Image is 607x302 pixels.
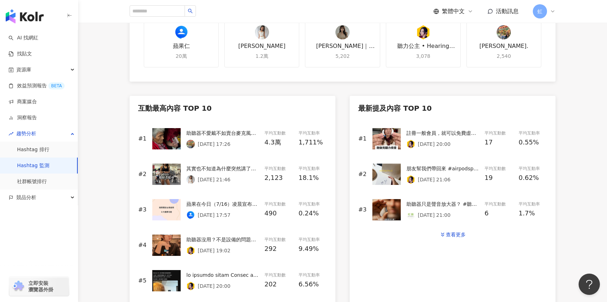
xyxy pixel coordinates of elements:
span: rise [9,131,13,136]
iframe: Help Scout Beacon - Open [579,274,600,295]
div: 1.2萬 [256,53,268,60]
p: #3 [138,206,147,214]
span: 0.62% [519,173,539,183]
p: #1 [138,135,147,143]
div: [PERSON_NAME]｜LALA ｜[PERSON_NAME]技｜自電商｜敏兒益生菌 [310,42,375,50]
div: 助聽器沒用？不是設備的問題，而是你沒做對這件事！#聽力公主 #助聽器 #專家諮詢 #Reels [186,236,259,243]
img: KOL Avatar [186,246,195,255]
a: KOL Avatar[PERSON_NAME]｜LALA ｜[PERSON_NAME]技｜自電商｜敏兒益生菌5,202 [305,18,380,67]
span: 0.24% [299,208,319,218]
img: KOL Avatar [335,25,350,39]
div: 平均互動數 [264,236,293,243]
span: 趨勢分析 [16,126,36,142]
p: [DATE] 21:46 [198,177,230,182]
a: KOL Avatar[PERSON_NAME]1.2萬 [224,18,299,67]
span: 6.56% [299,279,319,289]
a: KOL Avatar蘋果仁20萬 [144,18,219,67]
a: chrome extension立即安裝 瀏覽器外掛 [9,277,69,296]
div: 助聽器只是聲音放大器？ #聽力保健 助聽器在很多人印象中，只是一個把聲音放大的「老古董」其實隨著科技進步，現代助聽器不僅小巧還非常實用！ 有的助聽器外型與一般藍牙耳機幾乎一樣，而且有的還讓人難以... [406,200,479,208]
img: KOL Avatar [186,175,195,184]
div: 平均互動數 [264,165,293,172]
a: 找貼文 [9,50,32,57]
div: [PERSON_NAME] [238,42,285,50]
span: 490 [264,209,277,217]
p: [DATE] 20:00 [418,141,450,147]
span: 4.3萬 [264,137,281,147]
img: 註冊一般會員，就可以免費虛擬聽能分析 虛擬聽力師陪你一題題釐清狀況 #助聽器 #聽力檢查 #reels [372,128,401,149]
span: 競品分析 [16,190,36,205]
span: 202 [264,280,277,288]
a: searchAI 找網紅 [9,34,38,42]
img: 天呀 今有好幾位粉絲 私訊同一篇 Thread 貼文給我。 我點開一看，底下的留言真的很精彩😂 大概一半講得很有道理 另一半……就會讓我忍不住皺眉。 󠀠󠀠󠀠 這也是我常常的感觸： 大家對「聽力」... [152,270,181,291]
p: #5 [138,277,147,285]
img: 朋友幫我們帶回來 #airpodspro3 啦啦啦啦 跟想像中蠻不一樣的呀！尤其是耳塞！整體充電盒跟耳機都變大了，電池🔋續航力 ++⚡️ 耳道延伸設計會更符合人體工學？ 期待實測，再跟大家報告！... [372,164,401,185]
p: #2 [358,170,367,178]
p: #2 [138,170,147,178]
span: 18.1% [299,173,319,183]
p: [DATE] 21:06 [418,177,450,182]
img: KOL Avatar [416,25,430,39]
img: KOL Avatar [497,25,511,39]
span: 2,123 [264,173,283,183]
div: 蘋果在今日（7/16）凌晨宣布正式取得衛福部的醫療器材許可，開放台灣使用 Apple Watch 睡眠呼吸中止症通知功能、AirPods Pro 2 的聽力檢測與非處方助聽功能，擁有對應裝置的用... [186,200,259,208]
a: Hashtag 排行 [17,146,49,153]
div: 查看更多 [446,232,466,237]
div: 最新提及內容 TOP 10 [358,104,547,112]
a: KOL Avatar[PERSON_NAME].2,540 [466,18,541,67]
div: 平均互動率 [299,165,327,172]
div: 平均互動率 [519,130,547,137]
p: [DATE] 21:00 [418,212,450,218]
div: 註冊一般會員，就可以免費虛擬聽能分析 虛擬聽力師陪你一題題釐清狀況 #助聽器 #聽力檢查 #reels [406,129,479,137]
span: 1.7% [519,208,535,218]
div: 朋友幫我們帶回來 #airpodspro3 啦啦啦啦 跟想像中蠻不一樣的呀！尤其是耳塞！整體充電盒跟耳機都變大了，電池🔋續航力 ++⚡️ 耳道延伸設計會更符合人體工學？ 期待實測，再跟大家報告！... [406,165,479,172]
a: 效益預測報告BETA [9,82,65,89]
p: [DATE] 17:57 [198,212,230,218]
span: 1,711% [299,137,323,147]
span: 立即安裝 瀏覽器外掛 [28,280,53,293]
div: 蘋果仁 [173,42,190,50]
img: 助聽器沒用？不是設備的問題，而是你沒做對這件事！#聽力公主 #助聽器 #專家諮詢 #Reels [152,235,181,256]
img: logo [6,9,44,23]
div: 互動最高內容 TOP 10 [138,104,327,112]
a: 社群帳號排行 [17,178,47,185]
div: 助聽器不愛戴不如賣台麥克風🎤 順便幫自己圓老師夢🤣 阿嬤說 ： 揪大聲 ！ #阿嬤日常 #重聽 #助聽器 #麥克風 #銀髮族 [186,129,259,137]
div: 平均互動數 [485,165,513,172]
span: 資源庫 [16,62,31,78]
div: 5,202 [335,53,350,60]
span: 17 [485,138,493,146]
img: KOL Avatar [186,282,195,290]
div: 20萬 [176,53,187,60]
div: 平均互動數 [264,201,293,208]
img: KOL Avatar [174,25,188,39]
p: #3 [358,206,367,214]
div: 2,540 [497,53,511,60]
a: 洞察報告 [9,114,37,121]
span: 6 [485,209,488,217]
div: 平均互動率 [519,165,547,172]
img: KOL Avatar [186,140,195,148]
div: 天呀 今有好幾位粉絲 私訊同一篇 Thread 貼文給我。 我點開一看，底下的留言真的很精彩😂 大概一半講得很有道理 另一半……就會讓我忍不住皺眉。 󠀠󠀠󠀠 這也是我常常的感觸： 大家對「聽力」... [186,271,259,279]
div: 平均互動率 [299,236,327,243]
span: 0.55% [519,137,539,147]
div: 平均互動率 [299,272,327,279]
div: 平均互動數 [485,201,513,208]
span: 繁體中文 [442,7,465,15]
img: KOL Avatar [406,175,415,184]
img: 助聽器只是聲音放大器？ #聽力保健 助聽器在很多人印象中，只是一個把聲音放大的「老古董」其實隨著科技進步，現代助聽器不僅小巧還非常實用！ 有的助聽器外型與一般藍牙耳機幾乎一樣，而且有的還讓人難以... [372,199,401,220]
div: 平均互動率 [299,201,327,208]
div: [PERSON_NAME]. [479,42,528,50]
img: chrome extension [11,281,25,292]
img: KOL Avatar [406,211,415,219]
a: 商案媒合 [9,98,37,105]
button: 查看更多 [432,227,473,242]
a: KOL Avatar聽力公主 • Hearing ACTION👩🏻‍⚕️🦻🏼✨3,078 [386,18,461,67]
p: [DATE] 20:00 [198,283,230,289]
div: 聽力公主 • Hearing ACTION👩🏻‍⚕️🦻🏼✨ [390,42,456,50]
span: 活動訊息 [496,8,519,15]
span: search [188,9,193,13]
p: [DATE] 17:26 [198,141,230,147]
div: 平均互動數 [264,272,293,279]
